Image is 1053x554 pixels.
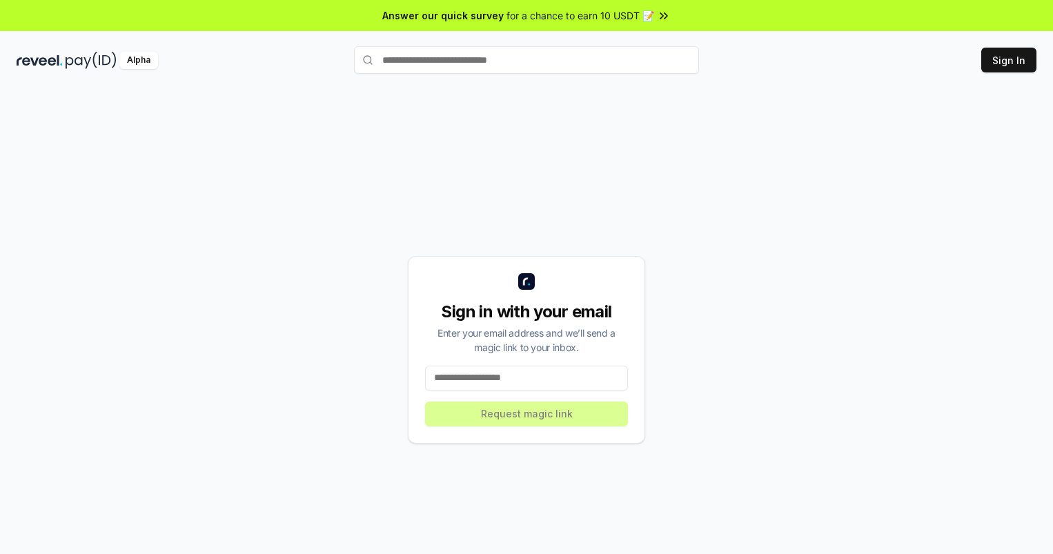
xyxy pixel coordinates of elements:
div: Alpha [119,52,158,69]
span: Answer our quick survey [382,8,504,23]
div: Enter your email address and we’ll send a magic link to your inbox. [425,326,628,355]
span: for a chance to earn 10 USDT 📝 [506,8,654,23]
img: logo_small [518,273,535,290]
img: pay_id [66,52,117,69]
img: reveel_dark [17,52,63,69]
button: Sign In [981,48,1036,72]
div: Sign in with your email [425,301,628,323]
